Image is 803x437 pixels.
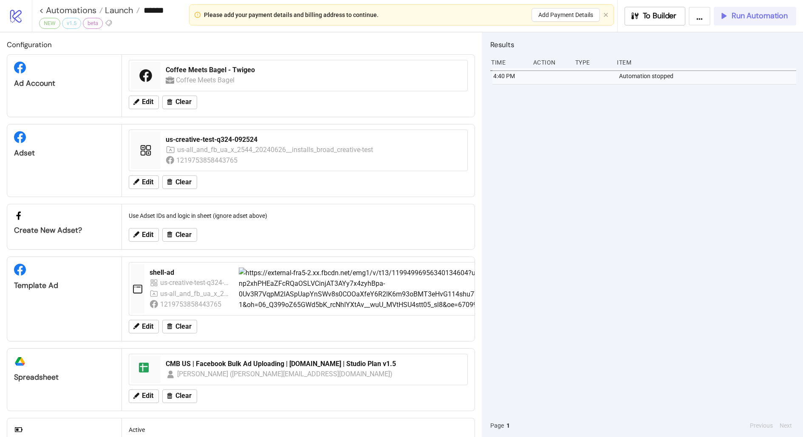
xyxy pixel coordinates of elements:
[129,228,159,242] button: Edit
[175,231,192,239] span: Clear
[125,208,471,224] div: Use Adset IDs and logic in sheet (ignore adset above)
[129,175,159,189] button: Edit
[129,320,159,333] button: Edit
[162,96,197,109] button: Clear
[177,369,393,379] div: [PERSON_NAME] ([PERSON_NAME][EMAIL_ADDRESS][DOMAIN_NAME])
[616,54,796,70] div: Item
[150,268,232,277] div: shell-ad
[14,148,115,158] div: Adset
[175,323,192,330] span: Clear
[625,7,686,25] button: To Builder
[142,231,153,239] span: Edit
[39,6,103,14] a: < Automations
[532,54,568,70] div: Action
[162,175,197,189] button: Clear
[603,12,608,18] button: close
[643,11,677,21] span: To Builder
[490,54,526,70] div: Time
[195,12,201,18] span: exclamation-circle
[129,389,159,403] button: Edit
[492,68,529,84] div: 4:40 PM
[175,98,192,106] span: Clear
[732,11,788,21] span: Run Automation
[574,54,611,70] div: Type
[714,7,796,25] button: Run Automation
[162,389,197,403] button: Clear
[618,68,798,84] div: Automation stopped
[689,7,710,25] button: ...
[177,144,373,155] div: us-all_and_fb_ua_x_2544_20240626__installs_broad_creative-test
[603,12,608,17] span: close
[162,320,197,333] button: Clear
[14,79,115,88] div: Ad Account
[142,178,153,186] span: Edit
[504,421,512,430] button: 1
[160,299,223,310] div: 1219753858443765
[175,392,192,400] span: Clear
[103,6,140,14] a: Launch
[62,18,81,29] div: v1.5
[162,228,197,242] button: Clear
[777,421,795,430] button: Next
[747,421,775,430] button: Previous
[14,281,115,290] div: Template Ad
[175,178,192,186] span: Clear
[7,39,475,50] h2: Configuration
[166,359,462,369] div: CMB US | Facebook Bulk Ad Uploading | [DOMAIN_NAME] | Studio Plan v1.5
[490,39,796,50] h2: Results
[14,372,115,382] div: Spreadsheet
[176,155,239,166] div: 1219753858443765
[538,11,593,18] span: Add Payment Details
[103,5,133,16] span: Launch
[142,98,153,106] span: Edit
[160,277,229,288] div: us-creative-test-q324-092524
[83,18,103,29] div: beta
[532,8,600,22] button: Add Payment Details
[160,288,229,299] div: us-all_and_fb_ua_x_2544_20240626__installs_broad_creative-test
[14,226,115,235] div: Create new adset?
[142,323,153,330] span: Edit
[176,75,236,85] div: Coffee Meets Bagel
[490,421,504,430] span: Page
[166,65,462,75] div: Coffee Meets Bagel - Twigeo
[204,10,379,20] div: Please add your payment details and billing address to continue.
[39,18,60,29] div: NEW
[129,96,159,109] button: Edit
[142,392,153,400] span: Edit
[166,135,462,144] div: us-creative-test-q324-092524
